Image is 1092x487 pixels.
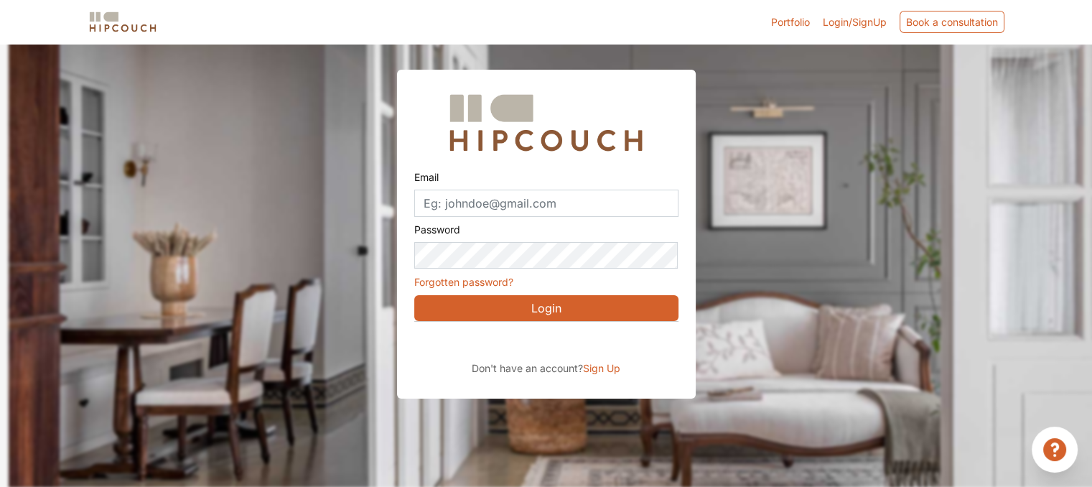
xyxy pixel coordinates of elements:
[414,190,678,217] input: Eg: johndoe@gmail.com
[414,295,678,321] button: Login
[414,164,439,190] label: Email
[414,276,513,288] a: Forgotten password?
[414,217,460,242] label: Password
[87,9,159,34] img: logo-horizontal.svg
[771,14,810,29] a: Portfolio
[87,6,159,38] span: logo-horizontal.svg
[583,362,620,374] span: Sign Up
[823,16,887,28] span: Login/SignUp
[900,11,1004,33] div: Book a consultation
[407,326,684,358] iframe: Sign in with Google Button
[442,87,649,159] img: Hipcouch Logo
[472,362,583,374] span: Don't have an account?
